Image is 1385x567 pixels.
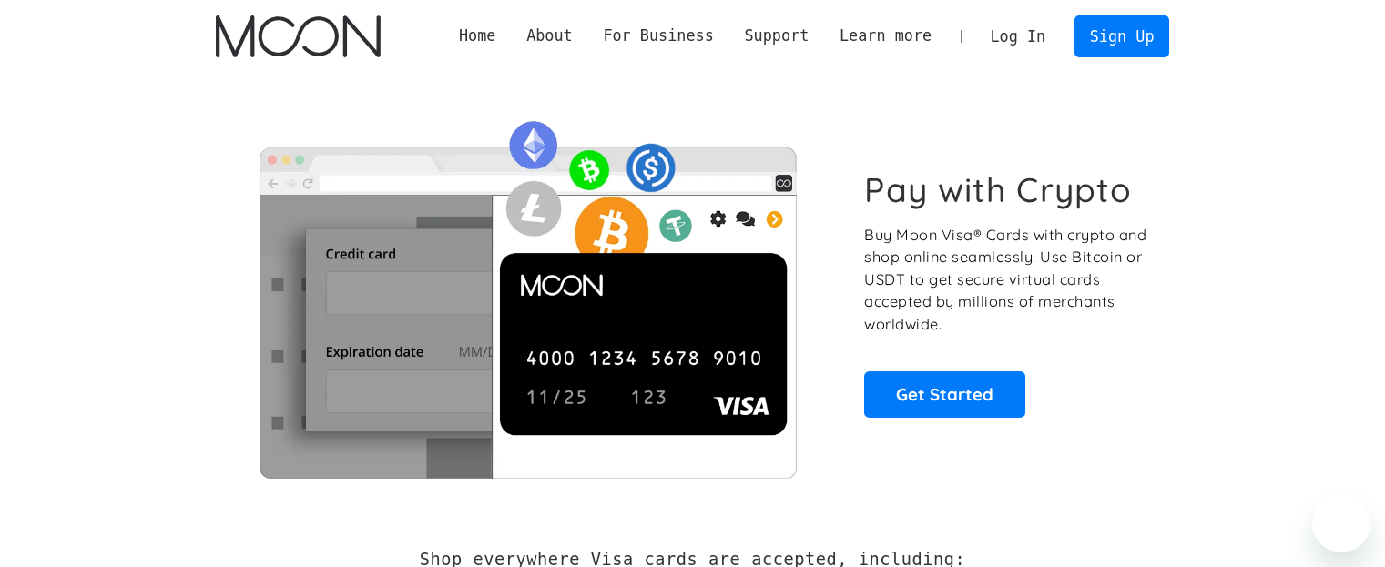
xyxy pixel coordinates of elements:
[1312,494,1370,552] iframe: Button to launch messaging window
[840,25,932,47] div: Learn more
[824,25,947,47] div: Learn more
[603,25,713,47] div: For Business
[975,16,1061,56] a: Log In
[216,108,840,478] img: Moon Cards let you spend your crypto anywhere Visa is accepted.
[729,25,824,47] div: Support
[864,371,1025,417] a: Get Started
[216,15,381,57] a: home
[216,15,381,57] img: Moon Logo
[864,169,1132,210] h1: Pay with Crypto
[588,25,729,47] div: For Business
[443,25,511,47] a: Home
[526,25,573,47] div: About
[1074,15,1169,56] a: Sign Up
[511,25,587,47] div: About
[864,224,1149,336] p: Buy Moon Visa® Cards with crypto and shop online seamlessly! Use Bitcoin or USDT to get secure vi...
[744,25,809,47] div: Support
